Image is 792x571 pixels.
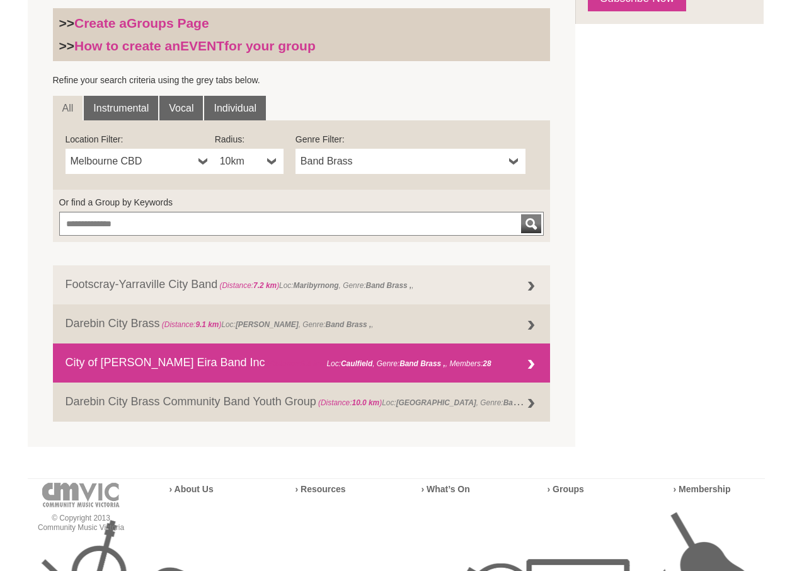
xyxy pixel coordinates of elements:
[236,320,299,329] strong: [PERSON_NAME]
[301,359,324,368] strong: 9.3 km
[318,398,382,407] span: (Distance: )
[162,320,222,329] span: (Distance: )
[296,133,525,146] label: Genre Filter:
[66,149,215,174] a: Melbourne CBD
[366,281,412,290] strong: Band Brass ,
[59,38,544,54] h3: >>
[220,154,262,169] span: 10km
[59,15,544,32] h3: >>
[180,38,224,53] strong: EVENT
[53,343,551,383] a: City of [PERSON_NAME] Eira Band Inc (Distance:9.3 km)Loc:Caulfield, Genre:Band Brass ,, Members:28
[84,96,158,121] a: Instrumental
[296,149,525,174] a: Band Brass
[215,133,284,146] label: Radius:
[66,133,215,146] label: Location Filter:
[326,320,372,329] strong: Band Brass ,
[169,484,214,494] a: › About Us
[59,196,544,209] label: Or find a Group by Keywords
[217,281,413,290] span: Loc: , Genre: ,
[28,514,135,533] p: © Copyright 2013 Community Music Victoria
[195,320,219,329] strong: 9.1 km
[422,484,470,494] a: › What’s On
[253,281,277,290] strong: 7.2 km
[483,359,491,368] strong: 28
[301,154,504,169] span: Band Brass
[548,484,584,494] a: › Groups
[267,359,327,368] span: (Distance: )
[316,395,551,408] span: Loc: , Genre: ,
[74,16,209,30] a: Create aGroups Page
[265,359,491,368] span: Loc: , Genre: , Members:
[215,149,284,174] a: 10km
[53,383,551,422] a: Darebin City Brass Community Band Youth Group (Distance:10.0 km)Loc:[GEOGRAPHIC_DATA], Genre:Band...
[352,398,380,407] strong: 10.0 km
[71,154,193,169] span: Melbourne CBD
[53,74,551,86] p: Refine your search criteria using the grey tabs below.
[127,16,209,30] strong: Groups Page
[74,38,316,53] a: How to create anEVENTfor your group
[674,484,731,494] a: › Membership
[53,265,551,304] a: Footscray-Yarraville City Band (Distance:7.2 km)Loc:Maribyrnong, Genre:Band Brass ,,
[399,359,445,368] strong: Band Brass ,
[53,96,83,121] a: All
[294,281,339,290] strong: Maribyrnong
[204,96,266,121] a: Individual
[296,484,346,494] a: › Resources
[53,304,551,343] a: Darebin City Brass (Distance:9.1 km)Loc:[PERSON_NAME], Genre:Band Brass ,,
[220,281,280,290] span: (Distance: )
[396,398,476,407] strong: [GEOGRAPHIC_DATA]
[341,359,372,368] strong: Caulfield
[160,320,374,329] span: Loc: , Genre: ,
[503,395,549,408] strong: Band Brass ,
[159,96,203,121] a: Vocal
[42,483,120,507] img: cmvic-logo-footer.png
